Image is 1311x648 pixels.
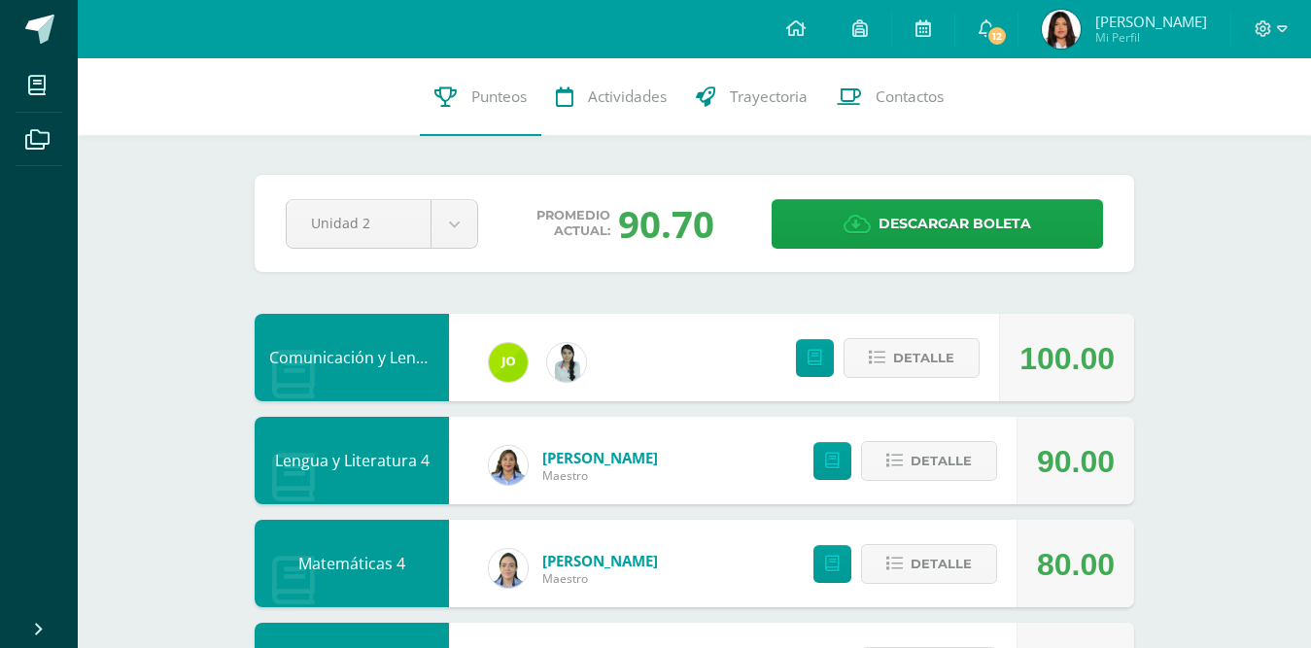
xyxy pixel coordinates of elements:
[471,86,527,107] span: Punteos
[911,443,972,479] span: Detalle
[893,340,954,376] span: Detalle
[255,417,449,504] div: Lengua y Literatura 4
[541,58,681,136] a: Actividades
[547,343,586,382] img: 937d777aa527c70189f9fb3facc5f1f6.png
[542,551,658,570] a: [PERSON_NAME]
[986,25,1008,47] span: 12
[489,343,528,382] img: 79eb5cb28572fb7ebe1e28c28929b0fa.png
[861,544,997,584] button: Detalle
[730,86,808,107] span: Trayectoria
[822,58,958,136] a: Contactos
[542,448,658,467] a: [PERSON_NAME]
[255,314,449,401] div: Comunicación y Lenguaje L3, Inglés 4
[1095,12,1207,31] span: [PERSON_NAME]
[420,58,541,136] a: Punteos
[876,86,944,107] span: Contactos
[1037,418,1115,505] div: 90.00
[287,200,477,248] a: Unidad 2
[255,520,449,607] div: Matemáticas 4
[489,549,528,588] img: 564a5008c949b7a933dbd60b14cd9c11.png
[861,441,997,481] button: Detalle
[879,200,1031,248] span: Descargar boleta
[536,208,610,239] span: Promedio actual:
[772,199,1103,249] a: Descargar boleta
[618,198,714,249] div: 90.70
[311,200,406,246] span: Unidad 2
[542,467,658,484] span: Maestro
[1019,315,1115,402] div: 100.00
[1042,10,1081,49] img: e1e23d59aa0d5f21eafa60903dd3029c.png
[911,546,972,582] span: Detalle
[1095,29,1207,46] span: Mi Perfil
[681,58,822,136] a: Trayectoria
[542,570,658,587] span: Maestro
[844,338,980,378] button: Detalle
[1037,521,1115,608] div: 80.00
[588,86,667,107] span: Actividades
[489,446,528,485] img: d5f85972cab0d57661bd544f50574cc9.png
